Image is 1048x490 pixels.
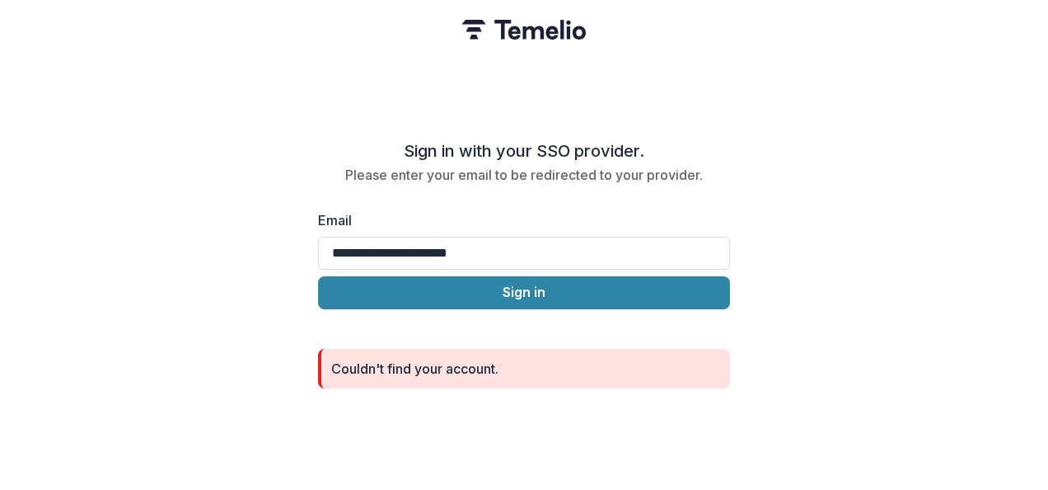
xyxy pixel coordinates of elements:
[331,359,498,379] div: Couldn't find your account.
[318,210,720,230] label: Email
[318,276,730,309] button: Sign in
[318,141,730,161] h2: Sign in with your SSO provider.
[462,20,586,40] img: Temelio
[318,167,730,183] h2: Please enter your email to be redirected to your provider.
